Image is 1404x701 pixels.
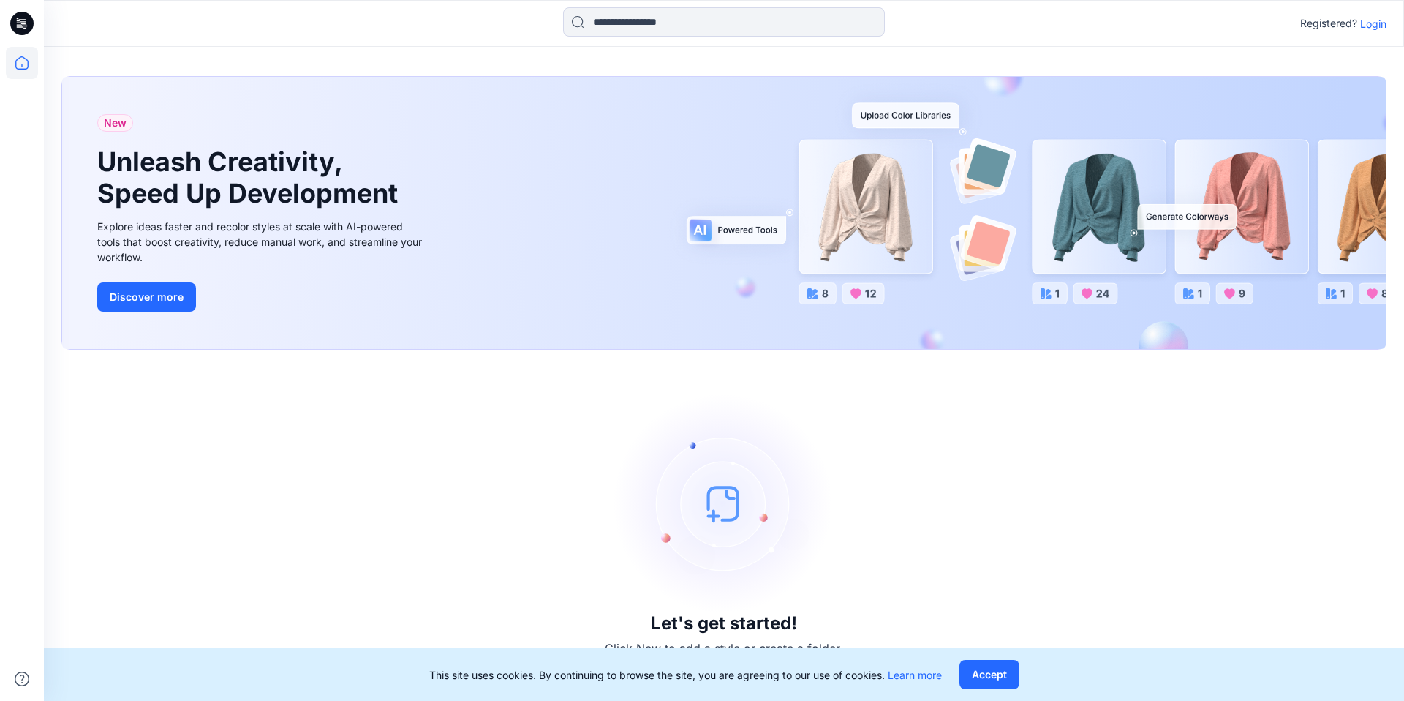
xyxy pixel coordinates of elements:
span: New [104,114,127,132]
p: Click New to add a style or create a folder. [605,640,843,657]
div: Explore ideas faster and recolor styles at scale with AI-powered tools that boost creativity, red... [97,219,426,265]
p: This site uses cookies. By continuing to browse the site, you are agreeing to our use of cookies. [429,667,942,683]
button: Accept [959,660,1019,689]
img: empty-state-image.svg [614,394,834,613]
p: Registered? [1300,15,1357,32]
button: Discover more [97,282,196,312]
h1: Unleash Creativity, Speed Up Development [97,146,404,209]
h3: Let's get started! [651,613,797,634]
p: Login [1360,16,1386,31]
a: Discover more [97,282,426,312]
a: Learn more [888,669,942,681]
